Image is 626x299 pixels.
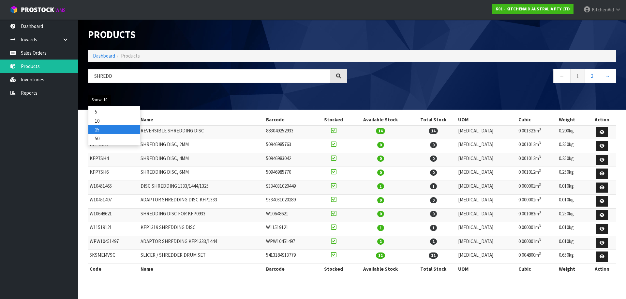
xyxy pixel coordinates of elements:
td: 50946985763 [264,139,316,153]
span: 14 [376,128,385,134]
td: REVERSIBLE SHREDDING DISC [139,125,264,139]
th: Stocked [316,115,351,125]
td: [MEDICAL_DATA] [456,153,517,167]
span: 0 [430,170,437,176]
td: SHREDDING DISC, 6MM [139,167,264,181]
td: KFP7SH6 [88,167,139,181]
sup: 3 [539,182,541,187]
td: W10451497 [88,195,139,209]
td: 9334031020449 [264,181,316,195]
td: SHREDDING DISC, 4MM [139,153,264,167]
th: Weight [557,264,588,274]
td: 0.001083m [517,208,557,222]
td: 0.650kg [557,250,588,264]
td: SHREDDING DISC, 2MM [139,139,264,153]
th: Action [588,264,617,274]
input: Search products [88,69,330,83]
td: [MEDICAL_DATA] [456,139,517,153]
strong: K01 - KITCHENAID AUSTRALIA PTY LTD [496,6,570,12]
button: Show: 10 [88,95,111,105]
td: [MEDICAL_DATA] [456,167,517,181]
sup: 3 [539,127,541,131]
nav: Page navigation [357,69,616,85]
td: WPW10451497 [88,236,139,250]
td: W10451465 [88,181,139,195]
td: W11519121 [264,222,316,236]
span: 1 [430,225,437,231]
a: Dashboard [93,53,115,59]
th: UOM [456,115,517,125]
th: Available Stock [351,115,410,125]
sup: 3 [539,224,541,228]
td: 0.001012m [517,167,557,181]
td: [MEDICAL_DATA] [456,250,517,264]
td: W11519121 [88,222,139,236]
td: ADAPTOR SHREDDING KFP1333/1444 [139,236,264,250]
td: [MEDICAL_DATA] [456,208,517,222]
td: 5413184913779 [264,250,316,264]
a: ← [553,69,571,83]
span: 12 [429,252,438,259]
sup: 3 [539,141,541,145]
th: Stocked [316,264,351,274]
td: [MEDICAL_DATA] [456,195,517,209]
td: 5KSMEMVSC [88,250,139,264]
sup: 3 [539,210,541,214]
td: 883049252933 [264,125,316,139]
sup: 3 [539,168,541,173]
th: Barcode [264,264,316,274]
span: 0 [430,197,437,203]
span: KitchenAid [592,7,614,13]
td: 0.010kg [557,222,588,236]
span: 0 [430,142,437,148]
img: cube-alt.png [10,6,18,14]
td: 0.250kg [557,208,588,222]
a: 2 [585,69,599,83]
td: KFP7SH4 [88,153,139,167]
td: [MEDICAL_DATA] [456,181,517,195]
td: 0.250kg [557,139,588,153]
th: Total Stock [410,264,456,274]
th: Weight [557,115,588,125]
th: Name [139,264,264,274]
a: → [599,69,616,83]
small: WMS [55,7,66,13]
span: 2 [377,238,384,245]
sup: 3 [539,251,541,256]
td: 0.010kg [557,195,588,209]
span: 0 [377,142,384,148]
span: 0 [377,211,384,217]
td: 0.250kg [557,167,588,181]
td: 0.001012m [517,153,557,167]
span: 1 [430,183,437,189]
td: SLICER / SHREDDER DRUM SET [139,250,264,264]
td: 0.000001m [517,236,557,250]
a: 50 [88,134,140,143]
td: 0.200kg [557,125,588,139]
td: 0.250kg [557,153,588,167]
span: 0 [377,170,384,176]
span: 14 [429,128,438,134]
td: 0.010kg [557,236,588,250]
span: ProStock [21,6,54,14]
td: W10648621 [88,208,139,222]
td: [MEDICAL_DATA] [456,236,517,250]
span: 2 [430,238,437,245]
td: WPW10451497 [264,236,316,250]
th: Code [88,264,139,274]
a: 1 [570,69,585,83]
span: 1 [377,183,384,189]
h1: Products [88,29,347,40]
span: 0 [377,197,384,203]
td: [MEDICAL_DATA] [456,222,517,236]
td: W10648621 [264,208,316,222]
th: Total Stock [410,115,456,125]
th: Cubic [517,264,557,274]
a: 25 [88,125,140,134]
td: ADAPTOR SHREDDING DISC KFP1333 [139,195,264,209]
span: 12 [376,252,385,259]
th: Available Stock [351,264,410,274]
span: 0 [430,156,437,162]
th: UOM [456,264,517,274]
a: 10 [88,116,140,125]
